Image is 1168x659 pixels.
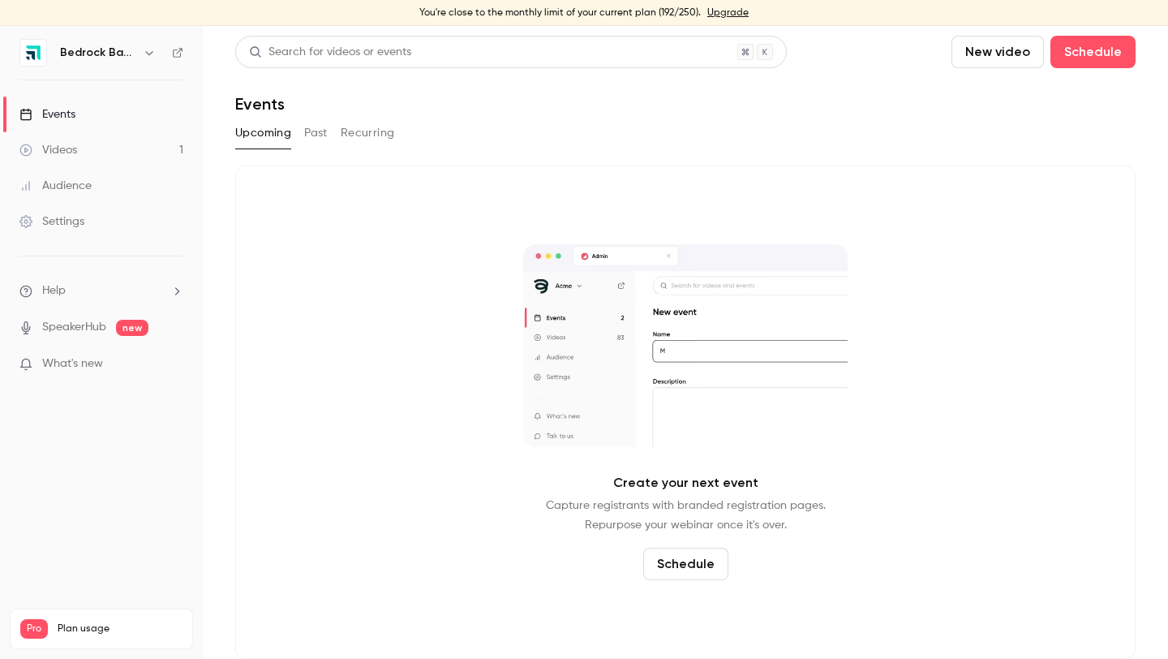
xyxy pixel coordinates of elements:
[42,355,103,373] span: What's new
[19,142,77,158] div: Videos
[1050,36,1136,68] button: Schedule
[249,44,411,61] div: Search for videos or events
[19,282,183,299] li: help-dropdown-opener
[20,619,48,639] span: Pro
[951,36,1044,68] button: New video
[19,106,75,123] div: Events
[707,6,749,19] a: Upgrade
[304,120,328,146] button: Past
[116,320,148,336] span: new
[546,496,826,535] p: Capture registrants with branded registration pages. Repurpose your webinar once it's over.
[235,94,285,114] h1: Events
[60,45,136,61] h6: Bedrock Basics
[235,120,291,146] button: Upcoming
[20,40,46,66] img: Bedrock Basics
[42,282,66,299] span: Help
[643,548,728,580] button: Schedule
[164,357,183,372] iframe: Noticeable Trigger
[58,622,182,635] span: Plan usage
[19,213,84,230] div: Settings
[613,473,758,493] p: Create your next event
[19,178,92,194] div: Audience
[341,120,395,146] button: Recurring
[42,319,106,336] a: SpeakerHub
